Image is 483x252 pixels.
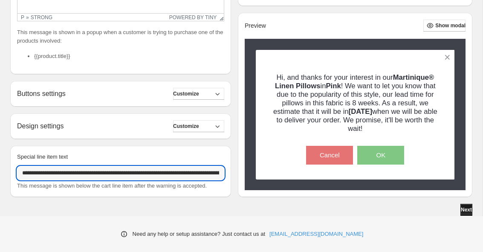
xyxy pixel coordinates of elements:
[17,182,207,189] span: This message is shown below the cart line item after the warning is accepted.
[17,28,224,45] p: This message is shown in a popup when a customer is trying to purchase one of the products involved:
[17,154,68,160] span: Special line item text
[349,107,372,115] strong: [DATE]
[217,14,224,21] div: Resize
[357,145,404,164] button: OK
[17,90,66,98] h2: Buttons settings
[273,81,436,115] span: ! We want to let you know that due to the popularity of this style, our lead time for pillows in ...
[26,14,29,20] div: »
[306,145,353,164] button: Cancel
[277,73,393,81] span: Hi, and thanks for your interest in our
[326,81,341,90] span: Pink
[173,90,199,97] span: Customize
[21,14,24,20] div: p
[269,230,363,238] a: [EMAIL_ADDRESS][DOMAIN_NAME]
[173,123,199,130] span: Customize
[423,20,466,32] button: Show modal
[173,88,224,100] button: Customize
[17,122,64,130] h2: Design settings
[275,73,434,90] span: Martinique® Linen Pillows
[435,22,466,29] span: Show modal
[321,81,326,90] span: in
[31,14,52,20] div: strong
[460,204,472,216] button: Next
[34,52,224,61] li: {{product.title}}
[173,120,224,132] button: Customize
[169,14,217,20] a: Powered by Tiny
[461,206,472,213] span: Next
[245,22,266,29] h2: Preview
[277,107,437,132] span: when we will be able to deliver your order. We promise, it'll be worth the wait!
